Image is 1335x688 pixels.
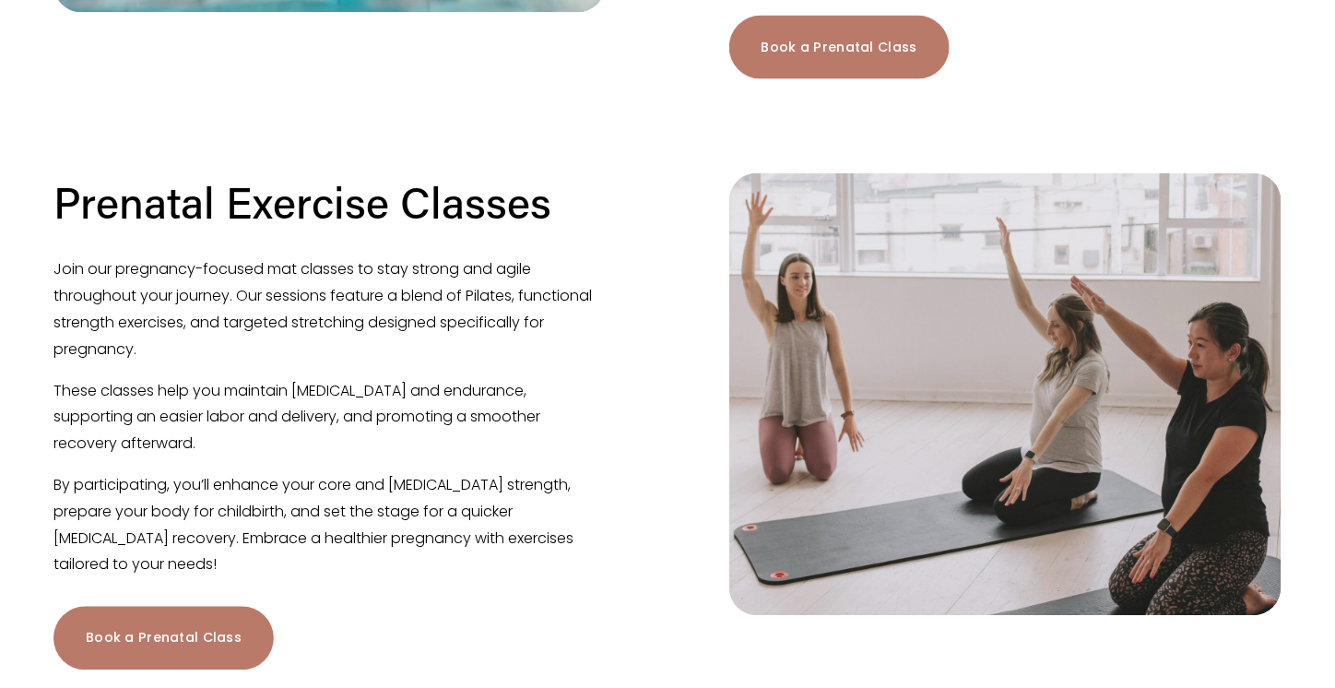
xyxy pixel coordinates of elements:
p: By participating, you’ll enhance your core and [MEDICAL_DATA] strength, prepare your body for chi... [53,473,606,579]
p: These classes help you maintain [MEDICAL_DATA] and endurance, supporting an easier labor and deli... [53,379,606,458]
h2: Prenatal Exercise Classes [53,173,551,230]
a: Book a Prenatal Class [53,607,274,670]
p: Join our pregnancy-focused mat classes to stay strong and agile throughout your journey. Our sess... [53,257,606,363]
a: Book a Prenatal Class [729,16,950,79]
